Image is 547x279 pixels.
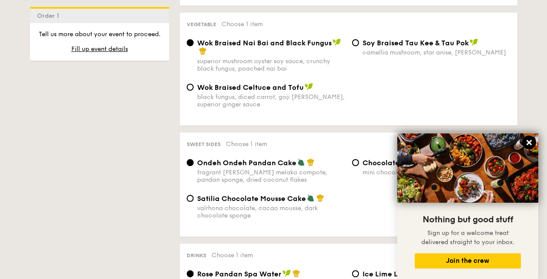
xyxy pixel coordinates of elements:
img: icon-vegan.f8ff3823.svg [282,269,291,277]
input: ⁠Soy Braised Tau Kee & Tau Pokcamellia mushroom, star anise, [PERSON_NAME] [352,39,359,46]
button: Close [522,136,536,150]
span: Order 1 [37,12,63,20]
span: Drinks [187,252,206,259]
img: icon-chef-hat.a58ddaea.svg [292,269,300,277]
span: Rose Pandan Spa Water [197,270,282,278]
input: Chocolate Eclairmini chocolate eclair with creamy custard filling [352,159,359,166]
span: Sign up for a welcome treat delivered straight to your inbox. [421,229,514,246]
img: DSC07876-Edit02-Large.jpeg [397,133,538,203]
div: fragrant [PERSON_NAME] melaka compote, pandan sponge, dried coconut flakes [197,169,345,184]
div: camellia mushroom, star anise, [PERSON_NAME] [362,49,510,56]
input: Ice Lime Lemon Tealime leaf, lime juice, lemon juice, aromatic tea base [352,270,359,277]
input: Wok Braised Celtuce and Tofublack fungus, diced carrot, goji [PERSON_NAME], superior ginger sauce [187,84,194,91]
img: icon-vegan.f8ff3823.svg [332,38,341,46]
input: Ondeh Ondeh Pandan Cakefragrant [PERSON_NAME] melaka compote, pandan sponge, dried coconut flakes [187,159,194,166]
span: Chocolate Eclair [362,159,422,167]
span: Choose 1 item [221,20,263,28]
img: icon-vegetarian.fe4039eb.svg [307,194,315,202]
span: Choose 1 item [226,140,267,148]
div: black fungus, diced carrot, goji [PERSON_NAME], superior ginger sauce [197,93,345,108]
img: icon-chef-hat.a58ddaea.svg [307,158,315,166]
button: Join the crew [415,253,521,269]
p: Tell us more about your event to proceed. [37,30,162,39]
span: Sweet sides [187,141,221,147]
span: Wok Braised Celtuce and Tofu [197,83,304,92]
div: valrhona chocolate, cacao mousse, dark chocolate sponge [197,204,345,219]
img: icon-chef-hat.a58ddaea.svg [199,47,207,55]
span: Fill up event details [71,45,128,53]
span: Choose 1 item [211,252,253,259]
input: Rose Pandan Spa Waterorange-scented rose water, lemongrass, kaffir lime leaf [187,270,194,277]
img: icon-vegetarian.fe4039eb.svg [297,158,305,166]
span: Ondeh Ondeh Pandan Cake [197,159,296,167]
span: Ice Lime Lemon Tea [362,270,432,278]
div: mini chocolate eclair with creamy custard filling [362,169,510,176]
span: Vegetable [187,21,216,27]
span: Satilia Chocolate Mousse Cake [197,194,306,203]
input: Wok Braised Nai Bai and Black Fungussuperior mushroom oyster soy sauce, crunchy black fungus, poa... [187,39,194,46]
img: icon-vegan.f8ff3823.svg [470,38,478,46]
input: Satilia Chocolate Mousse Cakevalrhona chocolate, cacao mousse, dark chocolate sponge [187,195,194,202]
span: Nothing but good stuff [423,214,513,225]
span: Wok Braised Nai Bai and Black Fungus [197,39,332,47]
img: icon-vegan.f8ff3823.svg [305,83,313,91]
span: ⁠Soy Braised Tau Kee & Tau Pok [362,39,469,47]
img: icon-chef-hat.a58ddaea.svg [316,194,324,202]
div: superior mushroom oyster soy sauce, crunchy black fungus, poached nai bai [197,58,345,72]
